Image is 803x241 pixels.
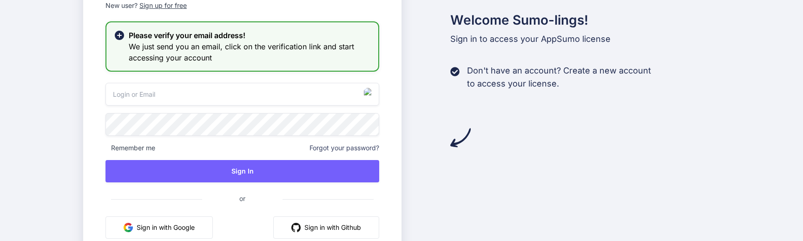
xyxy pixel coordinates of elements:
[105,1,379,21] p: New user?
[129,30,371,41] h2: Please verify your email address!
[105,83,379,106] input: Login or Email
[467,64,651,90] p: Don't have an account? Create a new account to access your license.
[309,143,379,153] span: Forgot your password?
[364,88,375,100] img: KadeEmail
[450,10,720,30] h2: Welcome Sumo-lings!
[450,127,471,148] img: arrow
[450,33,720,46] p: Sign in to access your AppSumo license
[291,223,301,232] img: github
[202,187,283,210] span: or
[105,160,379,182] button: Sign In
[363,87,376,100] button: Generate KadeEmail Address
[105,143,155,153] span: Remember me
[129,41,371,63] h3: We just send you an email, click on the verification link and start accessing your account
[124,223,133,232] img: google
[139,1,187,10] div: Sign up for free
[273,216,379,239] button: Sign in with Github
[105,216,213,239] button: Sign in with Google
